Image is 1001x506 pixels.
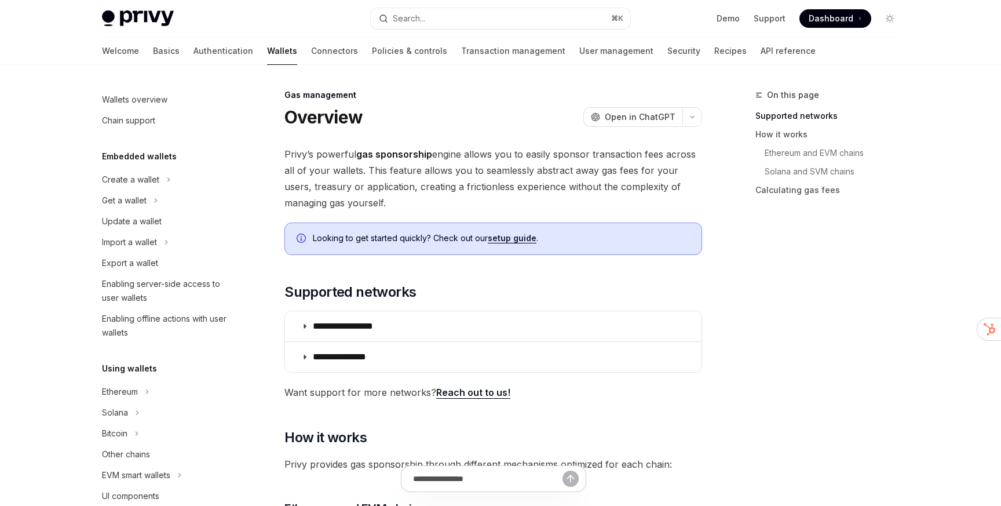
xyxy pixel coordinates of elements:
span: ⌘ K [611,14,623,23]
div: Get a wallet [102,194,147,208]
button: Toggle Bitcoin section [93,423,241,444]
h5: Embedded wallets [102,150,177,163]
a: Enabling server-side access to user wallets [93,274,241,308]
div: Wallets overview [102,93,167,107]
a: Transaction management [461,37,565,65]
a: Wallets [267,37,297,65]
a: Solana and SVM chains [755,162,908,181]
button: Toggle dark mode [881,9,899,28]
button: Toggle Solana section [93,402,241,423]
div: Bitcoin [102,427,127,441]
a: API reference [761,37,816,65]
span: How it works [284,428,367,447]
button: Toggle EVM smart wallets section [93,465,241,486]
span: Privy provides gas sponsorship through different mechanisms optimized for each chain: [284,456,702,472]
span: Privy’s powerful engine allows you to easily sponsor transaction fees across all of your wallets.... [284,146,702,211]
span: On this page [767,88,819,102]
h5: Using wallets [102,362,157,376]
button: Toggle Ethereum section [93,381,241,402]
div: Gas management [284,89,702,101]
a: setup guide [488,233,536,243]
span: Want support for more networks? [284,384,702,401]
a: Other chains [93,444,241,465]
a: Reach out to us! [436,387,510,399]
button: Send message [562,471,579,487]
div: Search... [393,12,425,26]
button: Toggle Create a wallet section [93,169,241,190]
a: User management [579,37,653,65]
div: Update a wallet [102,214,162,228]
a: Ethereum and EVM chains [755,144,908,162]
button: Toggle Get a wallet section [93,190,241,211]
div: Import a wallet [102,235,157,249]
h1: Overview [284,107,363,128]
a: Demo [717,13,740,24]
div: Other chains [102,447,150,461]
a: Security [667,37,700,65]
a: Calculating gas fees [755,181,908,199]
div: Export a wallet [102,256,158,270]
a: Update a wallet [93,211,241,232]
span: Open in ChatGPT [605,111,675,123]
div: Solana [102,406,128,420]
div: UI components [102,489,159,503]
a: Supported networks [755,107,908,125]
div: Chain support [102,114,155,128]
div: Ethereum [102,385,138,399]
div: Create a wallet [102,173,159,187]
div: Enabling offline actions with user wallets [102,312,234,340]
svg: Info [297,234,308,245]
button: Toggle Import a wallet section [93,232,241,253]
a: Connectors [311,37,358,65]
div: Enabling server-side access to user wallets [102,277,234,305]
a: Recipes [714,37,747,65]
a: Chain support [93,110,241,131]
button: Open in ChatGPT [583,107,682,127]
a: Dashboard [799,9,871,28]
a: Basics [153,37,180,65]
button: Open search [371,8,630,29]
a: Support [754,13,786,24]
a: Authentication [193,37,253,65]
a: Policies & controls [372,37,447,65]
img: light logo [102,10,174,27]
div: EVM smart wallets [102,468,170,482]
a: Enabling offline actions with user wallets [93,308,241,343]
a: Export a wallet [93,253,241,274]
span: Supported networks [284,283,416,301]
strong: gas sponsorship [356,148,432,160]
a: How it works [755,125,908,144]
span: Looking to get started quickly? Check out our . [313,232,690,244]
a: Welcome [102,37,139,65]
input: Ask a question... [413,466,562,492]
a: Wallets overview [93,89,241,110]
span: Dashboard [809,13,853,24]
